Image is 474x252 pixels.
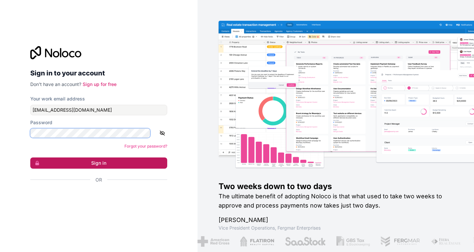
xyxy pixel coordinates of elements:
label: Your work email address [30,96,85,102]
img: /assets/american-red-cross-BAupjrZR.png [197,236,229,247]
img: /assets/fergmar-CudnrXN5.png [381,236,421,247]
h1: Vice President Operations , Fergmar Enterprises [219,225,453,231]
span: Don't have an account? [30,81,81,87]
img: /assets/gbstax-C-GtDUiK.png [336,236,370,247]
iframe: Sign in with Google Button [27,190,153,205]
h1: [PERSON_NAME] [219,215,453,225]
input: Password [30,128,150,138]
h2: Sign in to your account [30,67,167,79]
img: /assets/flatiron-C8eUkumj.png [240,236,274,247]
span: Or [95,177,102,183]
button: Sign in [30,157,167,169]
a: Sign up for free [83,81,117,87]
label: Password [30,119,52,126]
input: Email address [30,105,167,115]
h2: The ultimate benefit of adopting Noloco is that what used to take two weeks to approve and proces... [219,192,453,210]
img: /assets/fiera-fwj2N5v4.png [431,236,462,247]
h1: Two weeks down to two days [219,181,453,192]
a: Forgot your password? [124,144,167,149]
img: /assets/saastock-C6Zbiodz.png [285,236,326,247]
